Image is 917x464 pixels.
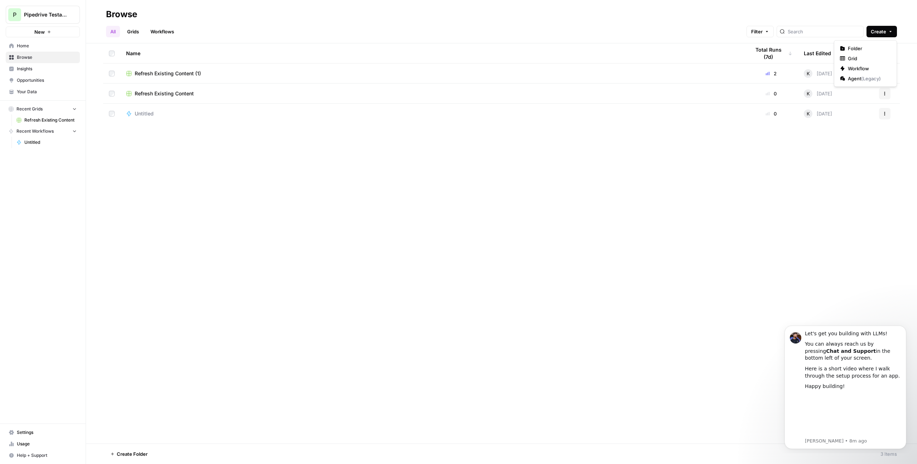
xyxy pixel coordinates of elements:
span: K [807,110,810,117]
a: Grids [123,26,143,37]
span: Untitled [135,110,154,117]
a: Refresh Existing Content [126,90,739,97]
button: Workspace: Pipedrive Testaccount [6,6,80,24]
a: Refresh Existing Content (1) [126,70,739,77]
span: Opportunities [17,77,77,84]
span: Recent Workflows [16,128,54,134]
a: Workflows [146,26,178,37]
span: Create [871,28,886,35]
div: 0 [750,90,792,97]
button: New [6,27,80,37]
a: Insights [6,63,80,75]
a: Refresh Existing Content [13,114,80,126]
span: Refresh Existing Content (1) [135,70,201,77]
div: [DATE] [804,69,832,78]
div: 0 [750,110,792,117]
span: Filter [751,28,763,35]
button: Help + Support [6,450,80,461]
span: Agent [848,75,888,82]
span: Insights [17,66,77,72]
div: [DATE] [804,89,832,98]
a: Opportunities [6,75,80,86]
div: Last Edited [804,43,831,63]
span: P [13,10,16,19]
iframe: Intercom notifications message [774,319,917,453]
span: Your Data [17,89,77,95]
div: Browse [106,9,137,20]
button: Recent Grids [6,104,80,114]
p: Message from Steven, sent 8m ago [31,119,127,125]
span: K [807,70,810,77]
a: Browse [6,52,80,63]
button: Create [866,26,897,37]
div: Total Runs (7d) [750,43,792,63]
a: Home [6,40,80,52]
div: Create [834,40,897,87]
a: Untitled [126,110,739,117]
span: New [34,28,45,35]
div: Name [126,43,739,63]
a: Settings [6,427,80,438]
span: K [807,90,810,97]
button: Recent Workflows [6,126,80,137]
button: Create Folder [106,448,152,460]
div: [DATE] [804,109,832,118]
span: Help + Support [17,452,77,459]
span: Settings [17,429,77,436]
a: All [106,26,120,37]
a: Your Data [6,86,80,98]
a: Untitled [13,137,80,148]
span: Create Folder [117,450,148,458]
div: 2 [750,70,792,77]
span: Workflow [848,65,888,72]
span: Recent Grids [16,106,43,112]
div: 3 Items [880,450,897,458]
span: Folder [848,45,888,52]
span: Refresh Existing Content [24,117,77,123]
button: Filter [746,26,774,37]
a: Usage [6,438,80,450]
span: Grid [848,55,888,62]
span: Home [17,43,77,49]
input: Search [788,28,860,35]
span: Refresh Existing Content [135,90,194,97]
span: ( Legacy ) [861,76,881,81]
span: Untitled [24,139,77,146]
iframe: youtube [31,75,127,118]
span: Browse [17,54,77,61]
span: Usage [17,441,77,447]
span: Pipedrive Testaccount [24,11,67,18]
